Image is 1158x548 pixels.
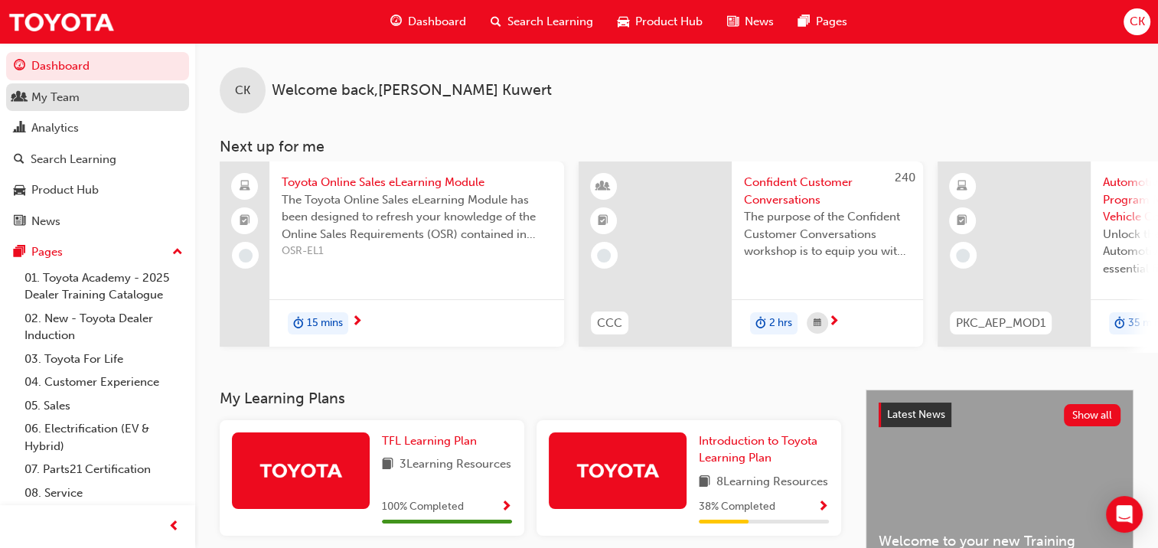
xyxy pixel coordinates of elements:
[1106,496,1143,533] div: Open Intercom Messenger
[195,138,1158,155] h3: Next up for me
[744,208,911,260] span: The purpose of the Confident Customer Conversations workshop is to equip you with tools to commun...
[895,171,915,184] span: 240
[31,213,60,230] div: News
[307,315,343,332] span: 15 mins
[727,12,739,31] span: news-icon
[598,211,608,231] span: booktick-icon
[168,517,180,537] span: prev-icon
[400,455,511,475] span: 3 Learning Resources
[507,13,593,31] span: Search Learning
[598,177,608,197] span: learningResourceType_INSTRUCTOR_LED-icon
[14,184,25,197] span: car-icon
[239,249,253,263] span: learningRecordVerb_NONE-icon
[293,314,304,334] span: duration-icon
[6,238,189,266] button: Pages
[576,457,660,484] img: Trak
[6,207,189,236] a: News
[220,390,841,407] h3: My Learning Plans
[605,6,715,38] a: car-iconProduct Hub
[699,473,710,492] span: book-icon
[351,315,363,329] span: next-icon
[31,151,116,168] div: Search Learning
[1129,13,1144,31] span: CK
[769,315,792,332] span: 2 hrs
[31,89,80,106] div: My Team
[956,315,1045,332] span: PKC_AEP_MOD1
[18,307,189,347] a: 02. New - Toyota Dealer Induction
[755,314,766,334] span: duration-icon
[14,60,25,73] span: guage-icon
[1114,314,1125,334] span: duration-icon
[817,501,829,514] span: Show Progress
[18,347,189,371] a: 03. Toyota For Life
[6,176,189,204] a: Product Hub
[408,13,466,31] span: Dashboard
[957,177,967,197] span: learningResourceType_ELEARNING-icon
[715,6,786,38] a: news-iconNews
[282,243,552,260] span: OSR-EL1
[6,49,189,238] button: DashboardMy TeamAnalyticsSearch LearningProduct HubNews
[6,114,189,142] a: Analytics
[956,249,970,263] span: learningRecordVerb_NONE-icon
[18,481,189,505] a: 08. Service
[699,434,817,465] span: Introduction to Toyota Learning Plan
[618,12,629,31] span: car-icon
[172,243,183,263] span: up-icon
[699,498,775,516] span: 38 % Completed
[6,145,189,174] a: Search Learning
[14,91,25,105] span: people-icon
[745,13,774,31] span: News
[18,394,189,418] a: 05. Sales
[501,501,512,514] span: Show Progress
[786,6,860,38] a: pages-iconPages
[6,52,189,80] a: Dashboard
[31,119,79,137] div: Analytics
[240,177,250,197] span: laptop-icon
[382,432,483,450] a: TFL Learning Plan
[744,174,911,208] span: Confident Customer Conversations
[699,432,829,467] a: Introduction to Toyota Learning Plan
[18,370,189,394] a: 04. Customer Experience
[8,5,115,39] img: Trak
[879,403,1120,427] a: Latest NewsShow all
[259,457,343,484] img: Trak
[18,266,189,307] a: 01. Toyota Academy - 2025 Dealer Training Catalogue
[240,211,250,231] span: booktick-icon
[14,246,25,259] span: pages-icon
[491,12,501,31] span: search-icon
[798,12,810,31] span: pages-icon
[14,153,24,167] span: search-icon
[478,6,605,38] a: search-iconSearch Learning
[6,83,189,112] a: My Team
[817,497,829,517] button: Show Progress
[957,211,967,231] span: booktick-icon
[814,314,821,333] span: calendar-icon
[579,161,923,347] a: 240CCCConfident Customer ConversationsThe purpose of the Confident Customer Conversations worksho...
[597,315,622,332] span: CCC
[716,473,828,492] span: 8 Learning Resources
[282,191,552,243] span: The Toyota Online Sales eLearning Module has been designed to refresh your knowledge of the Onlin...
[378,6,478,38] a: guage-iconDashboard
[14,215,25,229] span: news-icon
[828,315,840,329] span: next-icon
[272,82,552,99] span: Welcome back , [PERSON_NAME] Kuwert
[31,243,63,261] div: Pages
[18,458,189,481] a: 07. Parts21 Certification
[18,504,189,528] a: 09. Technical Training
[887,408,945,421] span: Latest News
[382,498,464,516] span: 100 % Completed
[382,434,477,448] span: TFL Learning Plan
[18,417,189,458] a: 06. Electrification (EV & Hybrid)
[282,174,552,191] span: Toyota Online Sales eLearning Module
[816,13,847,31] span: Pages
[597,249,611,263] span: learningRecordVerb_NONE-icon
[1064,404,1121,426] button: Show all
[31,181,99,199] div: Product Hub
[501,497,512,517] button: Show Progress
[235,82,250,99] span: CK
[390,12,402,31] span: guage-icon
[1124,8,1150,35] button: CK
[14,122,25,135] span: chart-icon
